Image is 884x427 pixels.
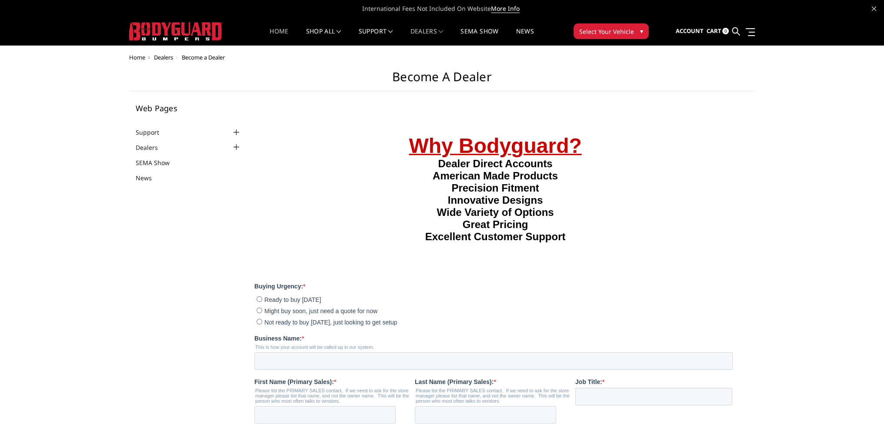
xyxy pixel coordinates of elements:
[306,28,341,45] a: shop all
[136,104,242,112] h5: Web Pages
[129,53,145,61] a: Home
[516,28,534,45] a: News
[160,404,200,410] strong: State/Region:
[675,27,703,35] span: Account
[574,23,649,39] button: Select Your Vehicle
[460,28,498,45] a: SEMA Show
[129,22,223,40] img: BODYGUARD BUMPERS
[154,53,173,61] a: Dealers
[640,26,643,36] span: ▾
[241,319,284,326] strong: Primary Email:
[722,28,729,34] span: 0
[491,4,520,13] a: More Info
[129,70,755,91] h1: Become a Dealer
[321,265,348,272] strong: Job Title:
[321,404,369,410] strong: Zip/Postal Code:
[410,28,444,45] a: Dealers
[136,128,170,137] a: Support
[359,28,393,45] a: Support
[136,143,169,152] a: Dealers
[242,329,473,339] strong: This email will be used to login our online dealer portal to order. Please choose a shared email ...
[68,337,213,354] input: 000-000-0000
[579,27,634,36] span: Select Your Vehicle
[706,27,721,35] span: Cart
[136,158,180,167] a: SEMA Show
[270,28,288,45] a: Home
[841,385,884,427] iframe: Chat Widget
[706,20,729,43] a: Cart 0
[136,173,163,182] a: News
[182,53,225,61] span: Become a Dealer
[675,20,703,43] a: Account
